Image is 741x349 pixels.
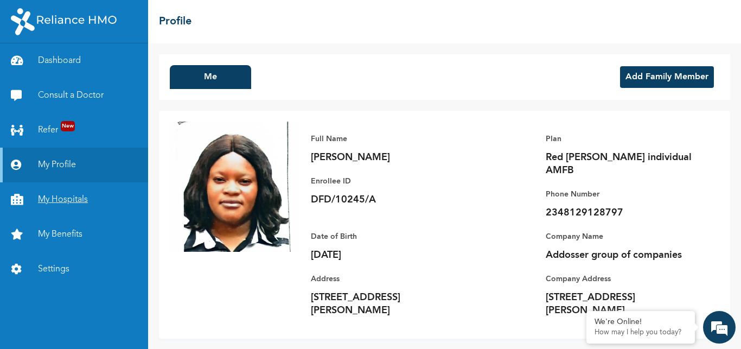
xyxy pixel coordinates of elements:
[546,132,698,145] p: Plan
[178,5,204,31] div: Minimize live chat window
[20,54,44,81] img: d_794563401_company_1708531726252_794563401
[311,193,463,206] p: DFD/10245/A
[5,255,207,293] textarea: Type your message and hit 'Enter'
[311,272,463,285] p: Address
[620,66,714,88] button: Add Family Member
[311,249,463,262] p: [DATE]
[595,318,687,327] div: We're Online!
[170,122,300,252] img: Enrollee
[595,328,687,337] p: How may I help you today?
[546,151,698,177] p: Red [PERSON_NAME] individual AMFB
[63,116,150,225] span: We're online!
[546,188,698,201] p: Phone Number
[11,8,117,35] img: RelianceHMO's Logo
[56,61,182,75] div: Chat with us now
[311,151,463,164] p: [PERSON_NAME]
[311,175,463,188] p: Enrollee ID
[61,121,75,131] span: New
[546,291,698,317] p: [STREET_ADDRESS][PERSON_NAME]
[311,230,463,243] p: Date of Birth
[311,291,463,317] p: [STREET_ADDRESS][PERSON_NAME]
[5,312,106,319] span: Conversation
[546,206,698,219] p: 2348129128797
[159,14,191,30] h2: Profile
[311,132,463,145] p: Full Name
[106,293,207,326] div: FAQs
[546,230,698,243] p: Company Name
[546,272,698,285] p: Company Address
[546,249,698,262] p: Addosser group of companies
[170,65,251,89] button: Me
